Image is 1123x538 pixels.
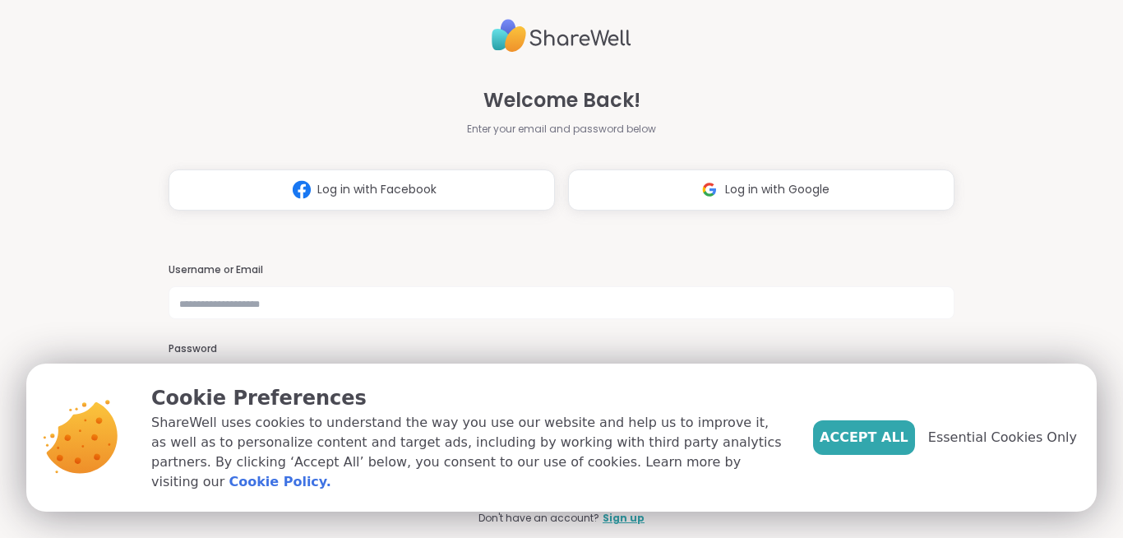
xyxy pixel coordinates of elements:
[603,511,645,526] a: Sign up
[467,122,656,137] span: Enter your email and password below
[169,342,954,356] h3: Password
[169,263,954,277] h3: Username or Email
[483,86,640,115] span: Welcome Back!
[286,174,317,205] img: ShareWell Logomark
[568,169,954,211] button: Log in with Google
[820,428,908,448] span: Accept All
[151,383,787,413] p: Cookie Preferences
[492,12,631,59] img: ShareWell Logo
[151,413,787,492] p: ShareWell uses cookies to understand the way you use our website and help us to improve it, as we...
[928,428,1077,448] span: Essential Cookies Only
[813,420,915,455] button: Accept All
[229,472,330,492] a: Cookie Policy.
[169,169,555,211] button: Log in with Facebook
[725,181,830,198] span: Log in with Google
[317,181,437,198] span: Log in with Facebook
[478,511,599,526] span: Don't have an account?
[694,174,725,205] img: ShareWell Logomark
